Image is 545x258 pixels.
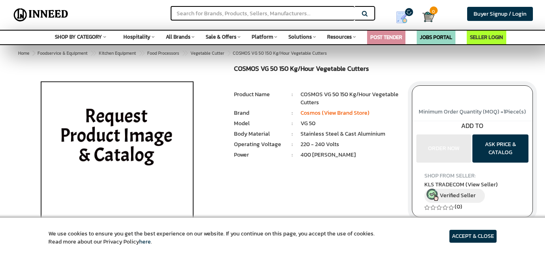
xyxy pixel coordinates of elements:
a: Vegetable Cutter [189,48,226,58]
a: SELLER LOGIN [470,33,503,41]
h1: COSMOS VG 50 150 Kg/Hour Vegetable Cutters [234,65,399,74]
li: 220 - 240 Volts [301,140,400,149]
li: VG 50 [301,120,400,128]
a: Kitchen Equipment [97,48,138,58]
span: Hospitality [123,33,150,41]
li: Power [234,151,284,159]
span: Vegetable Cutter [190,50,224,56]
h4: SHOP FROM SELLER: [424,173,521,179]
span: > [182,48,186,58]
li: Product Name [234,91,284,99]
span: > [139,48,143,58]
span: SHOP BY CATEGORY [55,33,102,41]
li: : [284,109,301,117]
a: Foodservice & Equipment [36,48,89,58]
a: Food Processors [146,48,181,58]
img: Inneed.Market [11,5,71,25]
span: > [90,48,94,58]
span: Platform [252,33,273,41]
div: ADD TO [412,121,532,130]
li: : [284,140,301,149]
a: Cart 0 [422,8,428,26]
li: : [284,120,301,128]
li: 400 [PERSON_NAME] [301,151,400,159]
span: Minimum Order Quantity (MOQ) = Piece(s) [419,107,526,116]
span: > [227,48,231,58]
li: Body Material [234,130,284,138]
a: JOBS PORTAL [420,33,452,41]
span: Solutions [288,33,312,41]
a: (0) [455,202,462,211]
span: Food Processors [147,50,179,56]
span: Buyer Signup / Login [474,10,526,18]
span: 1 [503,107,505,116]
a: KLS TRADECOM (View Seller) Verified Seller [424,180,521,203]
span: > [32,50,35,56]
span: All Brands [166,33,190,41]
li: : [284,130,301,138]
li: Operating Voltage [234,140,284,149]
button: ASK PRICE & CATALOG [472,134,528,163]
span: Verified Seller [440,191,476,200]
span: Resources [327,33,352,41]
span: KLS TRADECOM (View Seller) [424,180,498,189]
span: Sale & Offers [206,33,236,41]
span: COSMOS VG 50 150 Kg/Hour Vegetable Cutters [36,50,327,56]
li: Model [234,120,284,128]
a: my Quotes [387,8,422,27]
li: COSMOS VG 50 150 Kg/Hour Vegetable Cutters [301,91,400,107]
span: Foodservice & Equipment [38,50,88,56]
a: POST TENDER [370,33,402,41]
a: Home [17,48,31,58]
article: ACCEPT & CLOSE [449,230,497,243]
a: Buyer Signup / Login [467,7,533,21]
span: Kitchen Equipment [99,50,136,56]
li: Stainless Steel & Cast Aluminium [301,130,400,138]
img: Cart [422,11,434,23]
img: inneed-verified-seller-icon.png [426,189,439,201]
a: here [139,237,151,246]
li: : [284,151,301,159]
a: Cosmos (View Brand Store) [301,109,370,117]
span: 0 [430,6,438,14]
article: We use cookies to ensure you get the best experience on our website. If you continue on this page... [48,230,375,246]
img: Show My Quotes [396,11,408,23]
li: : [284,91,301,99]
input: Search for Brands, Products, Sellers, Manufacturers... [171,6,355,21]
li: Brand [234,109,284,117]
